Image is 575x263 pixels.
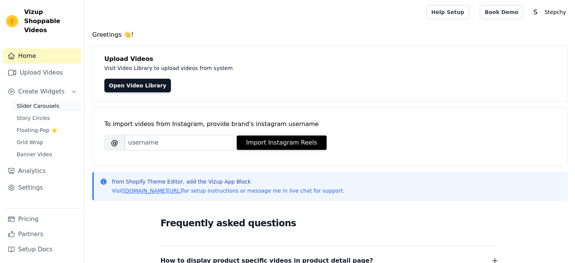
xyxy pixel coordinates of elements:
[17,102,59,110] span: Slider Carousels
[161,216,499,231] h2: Frequently asked questions
[3,242,81,257] a: Setup Docs
[3,180,81,195] a: Settings
[3,163,81,179] a: Analytics
[18,87,65,96] span: Create Widgets
[17,139,43,146] span: Grid Wrap
[3,227,81,242] a: Partners
[12,125,81,135] a: Floating-Pop ⭐
[17,126,57,134] span: Floating-Pop ⭐
[112,178,344,185] p: from Shopify Theme Editor, add the Vizup App Block
[112,187,344,195] p: Visit for setup instructions or message me in live chat for support.
[104,135,125,151] span: @
[104,64,443,73] p: Visit Video Library to upload videos from system
[104,120,555,129] div: To import videos from Instagram, provide brand's instagram username
[123,188,182,194] a: [DOMAIN_NAME][URL]
[3,48,81,64] a: Home
[480,5,523,19] a: Book Demo
[125,135,234,151] input: username
[426,5,469,19] a: Help Setup
[24,8,78,35] span: Vizup Shoppable Videos
[12,137,81,148] a: Grid Wrap
[12,101,81,111] a: Slider Carousels
[3,212,81,227] a: Pricing
[541,5,569,19] p: Stepchy
[17,114,50,122] span: Story Circles
[529,5,569,19] button: S Stepchy
[104,79,171,92] a: Open Video Library
[3,84,81,99] button: Create Widgets
[92,30,567,39] h4: Greetings 👋!
[533,8,538,16] text: S
[12,113,81,123] a: Story Circles
[3,65,81,80] a: Upload Videos
[237,135,327,150] button: Import Instagram Reels
[12,149,81,160] a: Banner Video
[17,151,52,158] span: Banner Video
[6,15,18,27] img: Vizup
[104,54,555,64] h4: Upload Videos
